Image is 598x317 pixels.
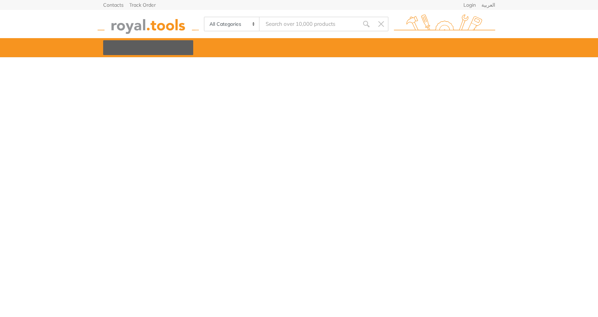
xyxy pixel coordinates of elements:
a: Track Order [129,2,156,7]
input: Site search [260,17,359,31]
a: Contacts [103,2,124,7]
a: العربية [481,2,495,7]
select: Category [205,17,260,31]
a: Login [463,2,476,7]
img: royal.tools Logo [394,14,495,34]
img: royal.tools Logo [97,14,199,34]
